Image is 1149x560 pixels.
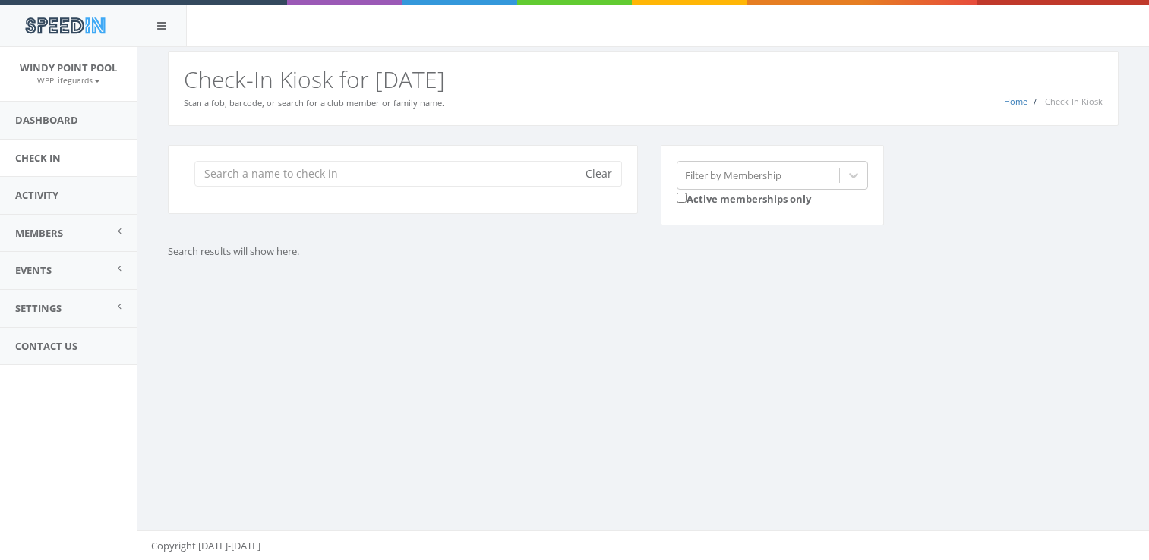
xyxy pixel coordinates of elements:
p: Search results will show here. [168,244,874,259]
small: WPPLifeguards [37,75,100,86]
input: Active memberships only [677,193,687,203]
span: Contact Us [15,339,77,353]
span: Windy Point Pool [20,61,117,74]
small: Scan a fob, barcode, or search for a club member or family name. [184,97,444,109]
div: Filter by Membership [685,168,781,182]
button: Clear [576,161,622,187]
a: WPPLifeguards [37,73,100,87]
span: Members [15,226,63,240]
span: Check-In Kiosk [1045,96,1103,107]
h2: Check-In Kiosk for [DATE] [184,67,1103,92]
a: Home [1004,96,1027,107]
span: Events [15,263,52,277]
img: speedin_logo.png [17,11,112,39]
label: Active memberships only [677,190,811,206]
span: Settings [15,301,62,315]
input: Search a name to check in [194,161,587,187]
